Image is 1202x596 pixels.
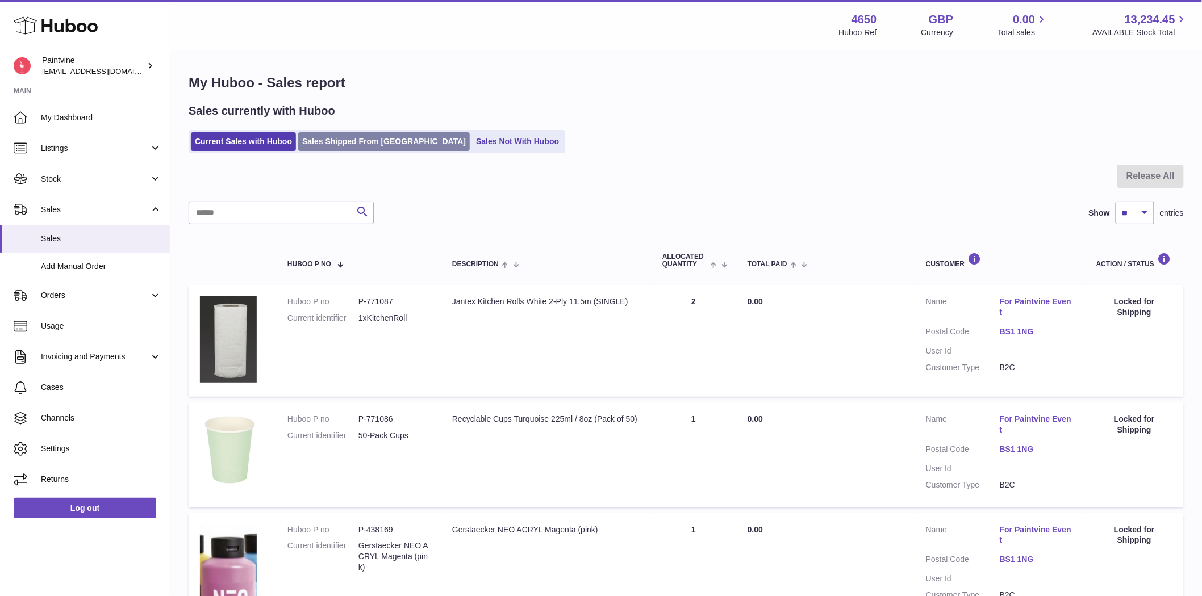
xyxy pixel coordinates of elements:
dd: 50-Pack Cups [358,430,429,441]
dt: Customer Type [926,362,1000,373]
span: Invoicing and Payments [41,351,149,362]
dt: Name [926,524,1000,549]
dt: Name [926,296,1000,321]
dt: Current identifier [287,313,358,324]
dt: Current identifier [287,540,358,573]
dt: Postal Code [926,326,1000,340]
span: Total sales [998,27,1048,38]
span: 0.00 [1013,12,1036,27]
a: BS1 1NG [1000,444,1074,455]
div: Huboo Ref [839,27,877,38]
span: My Dashboard [41,112,161,123]
div: Jantex Kitchen Rolls White 2-Ply 11.5m (SINGLE) [452,296,640,307]
div: Recyclable Cups Turquoise 225ml / 8oz (Pack of 50) [452,414,640,425]
span: Settings [41,443,161,454]
td: 1 [651,402,736,507]
div: Gerstaecker NEO ACRYL Magenta (pink) [452,524,640,535]
a: 0.00 Total sales [998,12,1048,38]
img: 1683653328.png [200,296,257,383]
div: Paintvine [42,55,144,77]
img: internalAdmin-4650@internal.huboo.com [14,57,31,74]
dt: Name [926,414,1000,438]
span: Listings [41,143,149,154]
span: Cases [41,382,161,393]
span: Total paid [748,261,787,268]
span: Usage [41,321,161,331]
dt: Huboo P no [287,296,358,307]
div: Customer [926,253,1074,268]
dt: Huboo P no [287,414,358,425]
span: entries [1160,208,1184,219]
span: Sales [41,204,149,215]
span: Channels [41,413,161,423]
span: Returns [41,474,161,485]
a: Current Sales with Huboo [191,132,296,151]
div: Locked for Shipping [1096,296,1172,318]
a: Sales Not With Huboo [472,132,563,151]
a: 13,234.45 AVAILABLE Stock Total [1092,12,1188,38]
dd: 1xKitchenRoll [358,313,429,324]
div: Locked for Shipping [1096,414,1172,435]
span: 13,234.45 [1125,12,1175,27]
dt: Customer Type [926,480,1000,490]
dt: Postal Code [926,554,1000,568]
span: Stock [41,174,149,184]
strong: GBP [929,12,953,27]
a: Log out [14,498,156,518]
h2: Sales currently with Huboo [189,103,335,119]
dt: Current identifier [287,430,358,441]
dd: Gerstaecker NEO ACRYL Magenta (pink) [358,540,429,573]
span: 0.00 [748,414,763,423]
img: 1683653173.png [200,414,257,489]
label: Show [1089,208,1110,219]
dt: User Id [926,346,1000,356]
dt: User Id [926,573,1000,584]
span: Sales [41,233,161,244]
span: AVAILABLE Stock Total [1092,27,1188,38]
dd: B2C [1000,362,1074,373]
h1: My Huboo - Sales report [189,74,1184,92]
a: Sales Shipped From [GEOGRAPHIC_DATA] [298,132,470,151]
a: For Paintvine Event [1000,524,1074,546]
dd: P-771087 [358,296,429,307]
span: 0.00 [748,525,763,534]
span: ALLOCATED Quantity [662,253,707,268]
a: For Paintvine Event [1000,414,1074,435]
div: Action / Status [1096,253,1172,268]
a: For Paintvine Event [1000,296,1074,318]
span: Huboo P no [287,261,331,268]
dd: B2C [1000,480,1074,490]
dt: Postal Code [926,444,1000,458]
span: 0.00 [748,297,763,306]
dt: Huboo P no [287,524,358,535]
span: [EMAIL_ADDRESS][DOMAIN_NAME] [42,66,167,75]
span: Description [452,261,499,268]
strong: 4650 [852,12,877,27]
span: Orders [41,290,149,301]
a: BS1 1NG [1000,326,1074,337]
span: Add Manual Order [41,261,161,272]
td: 2 [651,285,736,397]
a: BS1 1NG [1000,554,1074,565]
dt: User Id [926,463,1000,474]
div: Currency [921,27,954,38]
div: Locked for Shipping [1096,524,1172,546]
dd: P-771086 [358,414,429,425]
dd: P-438169 [358,524,429,535]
